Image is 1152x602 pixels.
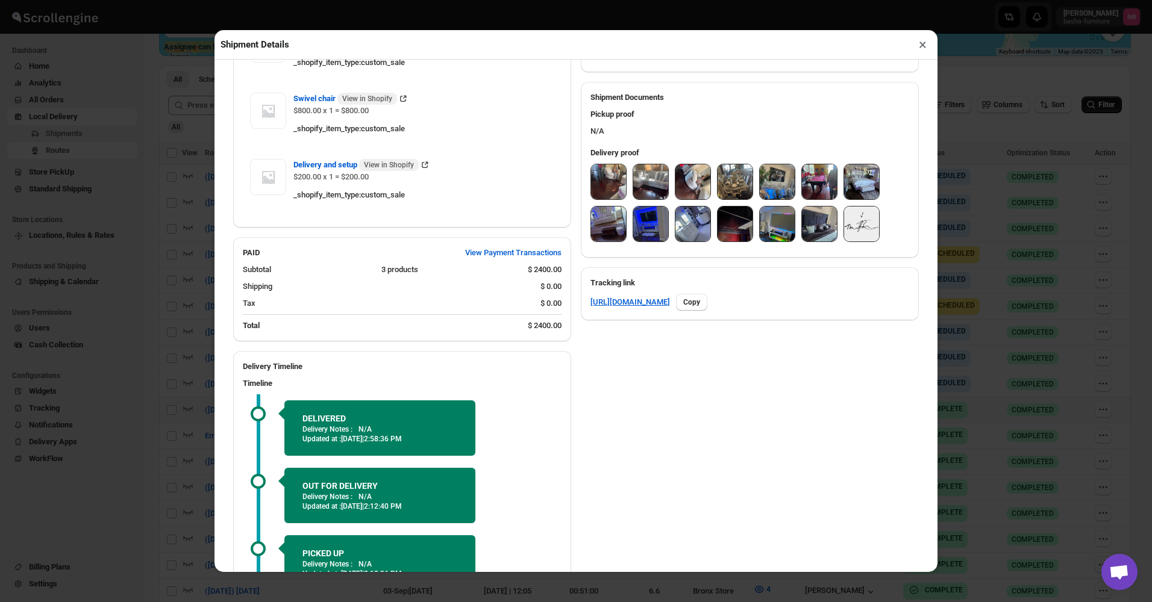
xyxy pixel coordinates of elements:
[590,92,909,104] h2: Shipment Documents
[1101,554,1138,590] div: Open chat
[302,492,352,501] p: Delivery Notes :
[802,164,837,199] img: OwOdAh0e8qDXb3ylwXkRP.jpg
[243,321,260,330] b: Total
[802,206,837,241] img: tDxNiMGhiUa5Xkcbnnuwl.jpg
[341,569,402,578] span: [DATE] | 2:12:36 PM
[243,281,531,293] div: Shipping
[302,569,457,579] p: Updated at :
[302,559,352,569] p: Delivery Notes :
[358,492,372,501] p: N/A
[250,159,286,195] img: Item
[528,320,562,332] div: $ 2400.00
[293,94,409,103] a: Swivel chair View in Shopify
[293,93,397,105] span: Swivel chair
[293,160,431,169] a: Delivery and setup View in Shopify
[458,243,569,262] button: View Payment Transactions
[302,480,457,492] h2: OUT FOR DELIVERY
[844,206,879,241] img: gX7iKDzvqGaJdoMQ3xrnl.png
[540,281,562,293] div: $ 0.00
[675,164,710,199] img: dJ-TK8qHDcfUCEEIeVzUW.jpg
[676,294,707,311] button: Copy
[844,164,879,199] img: V475zyGMQL1iKLCM9zY_m.jpg
[364,160,414,170] span: View in Shopify
[243,297,531,309] div: Tax
[590,147,909,159] h3: Delivery proof
[302,547,457,559] h2: PICKED UP
[683,297,700,307] span: Copy
[341,435,402,443] span: [DATE] | 2:58:36 PM
[590,296,670,308] a: [URL][DOMAIN_NAME]
[760,164,795,199] img: QPe0qjHdts1raM-tu0ERC.jpg
[302,424,352,434] p: Delivery Notes :
[293,189,554,201] div: _shopify_item_type : custom_sale
[358,559,372,569] p: N/A
[358,424,372,434] p: N/A
[243,264,372,276] div: Subtotal
[243,361,562,373] h2: Delivery Timeline
[528,264,562,276] div: $ 2400.00
[293,159,419,171] span: Delivery and setup
[590,108,909,120] h3: Pickup proof
[342,94,392,104] span: View in Shopify
[914,36,931,53] button: ×
[718,164,753,199] img: Hke3xF6tElJk5cyGypYir.jpg
[675,206,710,241] img: mzQq7rknxbC94eXPMMMCL.jpg
[591,164,626,199] img: 8PfW5GE8IVYh5RkzRwQec.jpg
[718,206,753,241] img: GQCJgCgZomfus1jTTRvKD.jpg
[293,57,554,69] div: _shopify_item_type : custom_sale
[760,206,795,241] img: 6YT8oWFqh6og663YygLlU.jpg
[590,277,909,289] h3: Tracking link
[243,247,260,259] h2: PAID
[381,264,519,276] div: 3 products
[465,247,562,259] span: View Payment Transactions
[540,297,562,309] div: $ 0.00
[221,39,289,51] h2: Shipment Details
[250,93,286,129] img: Item
[591,206,626,241] img: 0rW1rar5w_yfH2TjYlREI.jpg
[633,206,668,241] img: SVYD-DUza92_FtNlrqkst.jpg
[341,502,402,510] span: [DATE] | 2:12:40 PM
[302,501,457,511] p: Updated at :
[293,123,554,135] div: _shopify_item_type : custom_sale
[293,172,369,181] span: $200.00 x 1 = $200.00
[633,164,668,199] img: wUzMT7dUMWhiwULv1qxBw.jpg
[302,434,457,444] p: Updated at :
[293,106,369,115] span: $800.00 x 1 = $800.00
[302,412,457,424] h2: DELIVERED
[243,377,562,389] h3: Timeline
[581,104,919,142] div: N/A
